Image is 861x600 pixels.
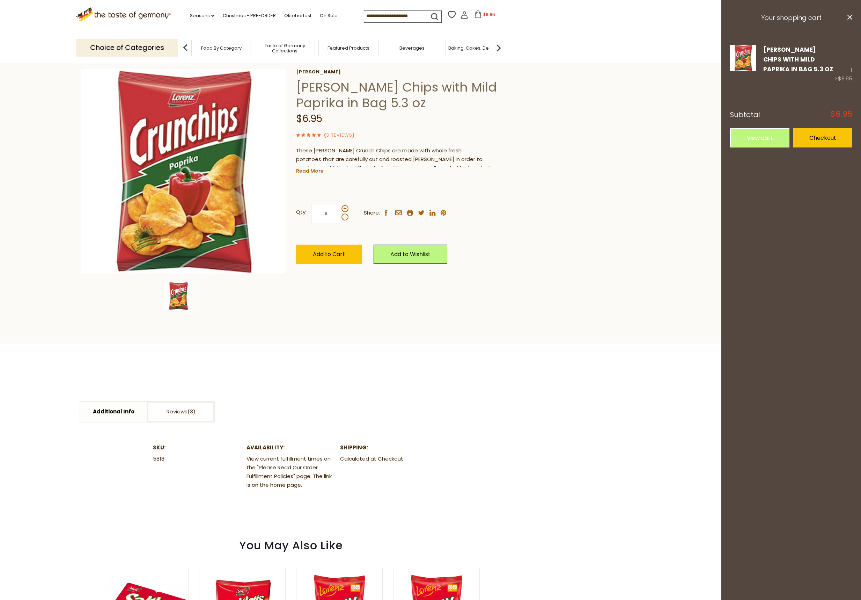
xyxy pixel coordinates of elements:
span: $6.95 [296,112,322,125]
a: View cart [730,128,789,147]
img: Lorenz Crunch Chips with Mild Paprika in Bag 5.3 oz [730,45,756,71]
span: Add to Cart [313,250,345,258]
dt: Shipping: [340,443,429,452]
dd: View current fulfillment times on the "Please Read Our Order Fulfillment Policies" page. The link... [246,455,335,490]
a: Food By Category [201,45,242,51]
a: Seasons [190,12,214,20]
span: ( ) [324,132,354,138]
p: Choice of Categories [76,39,178,56]
a: Add to Wishlist [374,245,447,264]
span: $6.95 [483,12,495,17]
input: Qty: [311,204,340,223]
a: 3 Reviews [326,132,352,139]
a: Checkout [793,128,852,147]
a: Beverages [399,45,425,51]
a: [PERSON_NAME] Chips with Mild Paprika in Bag 5.3 oz [763,45,833,74]
span: Subtotal [730,110,760,120]
div: 1 × [834,45,852,84]
a: Additional Info [80,402,147,422]
dd: 5818 [153,455,242,463]
a: On Sale [320,12,338,20]
span: $6.95 [838,75,852,82]
a: Baking, Cakes, Desserts [448,45,502,51]
h1: [PERSON_NAME] Chips with Mild Paprika in Bag 5.3 oz [296,79,500,111]
a: Christmas - PRE-ORDER [223,12,276,20]
img: Lorenz Crunch Chips with Mild Paprika in Bag 5.3 oz [81,69,286,274]
dt: Availability: [246,443,335,452]
img: Lorenz Crunch Chips with Mild Paprika in Bag 5.3 oz [164,282,192,310]
img: next arrow [492,41,506,55]
div: You May Also Like [48,528,533,559]
a: Lorenz Crunch Chips with Mild Paprika in Bag 5.3 oz [730,45,756,84]
span: Share: [364,209,380,217]
img: previous arrow [178,41,192,55]
a: [PERSON_NAME] [296,69,500,75]
button: $6.95 [470,10,499,21]
a: Oktoberfest [284,12,311,20]
span: $6.95 [831,110,852,118]
dt: SKU: [153,443,242,452]
a: Reviews [148,402,214,422]
strong: Qty: [296,208,307,217]
a: Taste of Germany Collections [257,43,313,53]
dd: Calculated at Checkout [340,455,429,463]
a: Featured Products [328,45,369,51]
a: Read More [296,167,324,174]
button: Add to Cart [296,245,362,264]
div: These [PERSON_NAME] Crunch Chips are made with whole fresh potatoes that are carefully cut and ro... [296,146,500,164]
